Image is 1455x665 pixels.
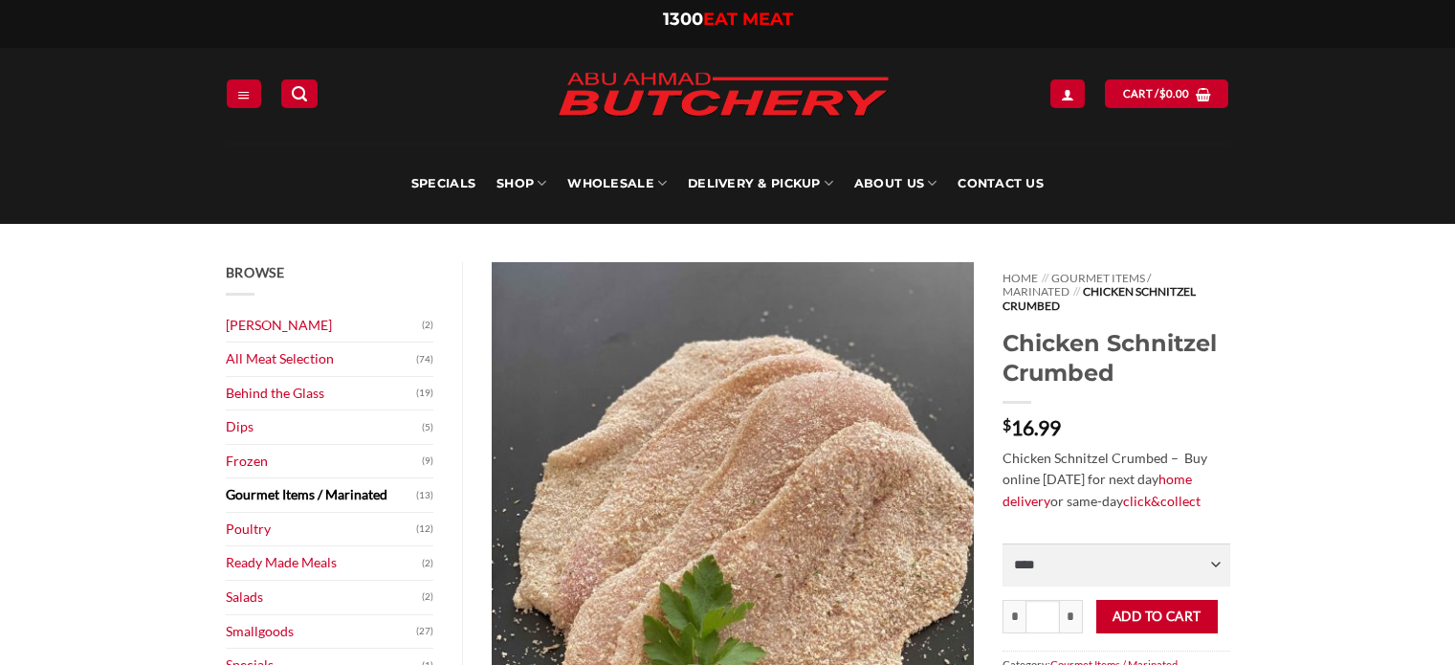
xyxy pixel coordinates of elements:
[226,478,417,512] a: Gourmet Items / Marinated
[227,79,261,107] a: Menu
[416,345,433,374] span: (74)
[1123,493,1201,509] a: click&collect
[1123,85,1190,102] span: Cart /
[703,9,793,30] span: EAT MEAT
[226,615,417,649] a: Smallgoods
[688,144,833,224] a: Delivery & Pickup
[416,481,433,510] span: (13)
[958,144,1044,224] a: Contact Us
[422,413,433,442] span: (5)
[226,581,423,614] a: Salads
[226,410,423,444] a: Dips
[1159,85,1166,102] span: $
[416,617,433,646] span: (27)
[226,546,423,580] a: Ready Made Meals
[422,311,433,340] span: (2)
[1003,448,1229,513] p: Chicken Schnitzel Crumbed – Buy online [DATE] for next day or same-day
[1025,600,1059,633] input: Product quantity
[1060,600,1083,633] input: Increase quantity of Chicken Schnitzel Crumbed
[1003,284,1196,312] span: Chicken Schnitzel Crumbed
[1003,417,1011,432] span: $
[1003,600,1025,633] input: Reduce quantity of Chicken Schnitzel Crumbed
[1159,87,1190,100] bdi: 0.00
[226,309,423,343] a: [PERSON_NAME]
[281,79,318,107] a: Search
[226,513,417,546] a: Poultry
[422,583,433,611] span: (2)
[1003,271,1038,285] a: Home
[1105,79,1228,107] a: View cart
[567,144,667,224] a: Wholesale
[1050,79,1085,107] a: Login
[1003,328,1229,388] h1: Chicken Schnitzel Crumbed
[1003,271,1151,299] a: Gourmet Items / Marinated
[1073,284,1080,299] span: //
[422,549,433,578] span: (2)
[416,515,433,543] span: (12)
[1003,415,1061,439] bdi: 16.99
[226,377,417,410] a: Behind the Glass
[1003,471,1192,509] a: home delivery
[1042,271,1048,285] span: //
[226,343,417,376] a: All Meat Selection
[416,379,433,408] span: (19)
[226,264,285,280] span: Browse
[854,144,937,224] a: About Us
[226,445,423,478] a: Frozen
[663,9,703,30] span: 1300
[1096,600,1218,633] button: Add to cart
[422,447,433,476] span: (9)
[496,144,546,224] a: SHOP
[541,59,905,132] img: Abu Ahmad Butchery
[663,9,793,30] a: 1300EAT MEAT
[411,144,475,224] a: Specials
